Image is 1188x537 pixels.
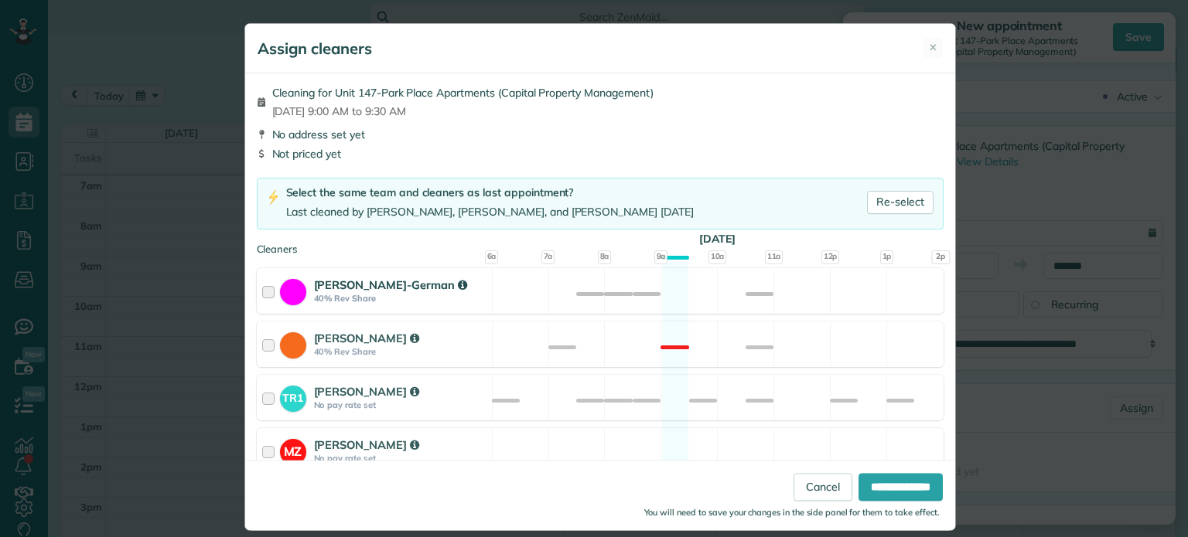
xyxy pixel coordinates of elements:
strong: [PERSON_NAME] [314,437,419,452]
span: [DATE] 9:00 AM to 9:30 AM [272,104,654,119]
strong: No pay rate set [314,399,487,410]
span: Cleaning for Unit 147-Park Place Apartments (Capital Property Management) [272,85,654,100]
h5: Assign cleaners [258,38,372,59]
a: Re-select [867,191,934,214]
strong: [PERSON_NAME]-German [314,277,467,292]
strong: MZ [280,439,306,461]
strong: 40% Rev Share [314,346,487,357]
small: You will need to save your changes in the side panel for them to take effect. [644,508,940,518]
div: Not priced yet [257,146,944,161]
strong: 40% Rev Share [314,293,487,304]
strong: [PERSON_NAME] [314,331,419,345]
div: No address set yet [257,127,944,142]
span: ✕ [929,40,937,55]
div: Select the same team and cleaners as last appointment? [286,185,694,201]
div: Cleaners [257,242,944,246]
strong: No pay rate set [314,453,487,464]
a: Cancel [794,474,852,501]
img: lightning-bolt-icon-94e5364df696ac2de96d3a42b8a9ff6ba979493684c50e6bbbcda72601fa0d29.png [267,189,280,206]
div: Last cleaned by [PERSON_NAME], [PERSON_NAME], and [PERSON_NAME] [DATE] [286,204,694,220]
strong: [PERSON_NAME] [314,384,419,399]
strong: TR1 [280,386,306,406]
